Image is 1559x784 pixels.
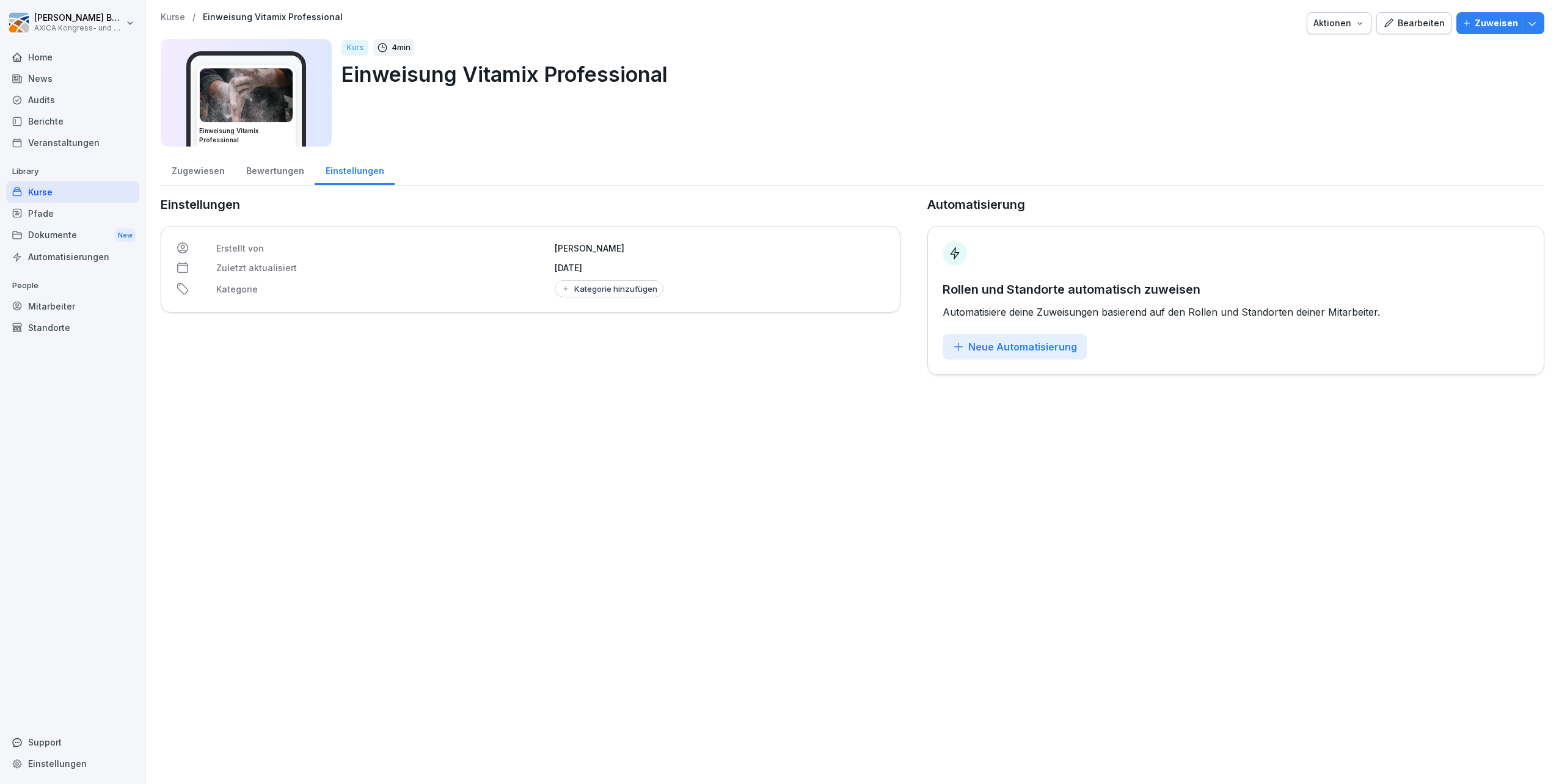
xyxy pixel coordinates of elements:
button: Neue Automatisierung [943,334,1087,360]
a: Home [6,46,139,68]
p: Zuletzt aktualisiert [216,261,547,274]
a: Veranstaltungen [6,132,139,153]
a: Standorte [6,317,139,338]
p: Kategorie [216,283,547,296]
button: Zuweisen [1456,12,1544,34]
a: News [6,68,139,89]
a: Bewertungen [235,154,315,185]
p: Library [6,162,139,181]
p: [DATE] [555,261,886,274]
a: DokumenteNew [6,224,139,247]
p: Zuweisen [1475,16,1518,30]
a: Pfade [6,203,139,224]
a: Einstellungen [6,753,139,774]
a: Einweisung Vitamix Professional [203,12,343,23]
div: Support [6,731,139,753]
div: New [115,228,136,242]
a: Kurse [6,181,139,203]
p: Einweisung Vitamix Professional [341,59,1535,90]
p: 4 min [392,42,411,54]
a: Mitarbeiter [6,296,139,317]
button: Kategorie hinzufügen [555,280,663,297]
div: Kurs [341,40,368,56]
p: AXICA Kongress- und Tagungszentrum Pariser Platz 3 GmbH [34,24,123,32]
button: Bearbeiten [1376,12,1451,34]
a: Zugewiesen [161,154,235,185]
div: Bearbeiten [1383,16,1445,30]
p: Automatisiere deine Zuweisungen basierend auf den Rollen und Standorten deiner Mitarbeiter. [943,305,1529,319]
img: ji0aiyxvbyz8tq3ggjp5v0yx.png [200,68,293,122]
button: Aktionen [1307,12,1371,34]
a: Berichte [6,111,139,132]
h3: Einweisung Vitamix Professional [199,126,293,145]
p: Automatisierung [927,195,1025,214]
div: Kategorie hinzufügen [561,284,657,294]
a: Audits [6,89,139,111]
div: Neue Automatisierung [952,340,1077,354]
p: Rollen und Standorte automatisch zuweisen [943,280,1529,299]
a: Automatisierungen [6,246,139,267]
div: Dokumente [6,224,139,247]
div: Aktionen [1313,16,1365,30]
p: Einstellungen [161,195,900,214]
a: Einstellungen [315,154,395,185]
p: [PERSON_NAME] [555,242,886,255]
p: Erstellt von [216,242,547,255]
p: [PERSON_NAME] Beck [34,13,123,23]
p: People [6,276,139,296]
a: Kurse [161,12,185,23]
p: / [192,12,195,23]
